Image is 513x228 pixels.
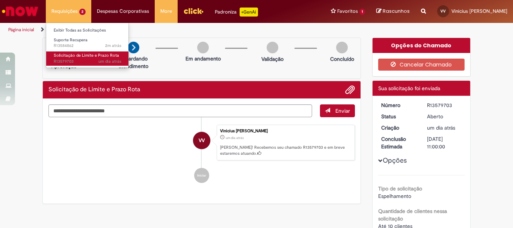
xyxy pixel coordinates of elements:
[345,85,355,95] button: Adicionar anexos
[8,27,34,33] a: Página inicial
[54,43,121,49] span: R13584862
[197,42,209,53] img: img-circle-grey.png
[183,5,204,17] img: click_logo_yellow_360x200.png
[261,55,284,63] p: Validação
[427,124,455,131] time: 30/09/2025 08:28:47
[160,8,172,15] span: More
[46,36,129,50] a: Aberto R13584862 : Suporte Recupera
[378,208,447,222] b: Quantidade de clientes nessa solicitação
[427,113,462,120] div: Aberto
[336,42,348,53] img: img-circle-grey.png
[378,185,422,192] b: Tipo de solicitação
[98,59,121,64] time: 30/09/2025 08:28:49
[376,135,422,150] dt: Conclusão Estimada
[48,86,140,93] h2: Solicitação de Limite e Prazo Rota Histórico de tíquete
[378,59,465,71] button: Cancelar Chamado
[199,131,205,149] span: VV
[220,145,351,156] p: [PERSON_NAME]! Recebemos seu chamado R13579703 e em breve estaremos atuando.
[427,124,462,131] div: 30/09/2025 08:28:47
[337,8,358,15] span: Favoritos
[320,104,355,117] button: Enviar
[51,8,78,15] span: Requisições
[79,9,86,15] span: 2
[376,124,422,131] dt: Criação
[98,59,121,64] span: um dia atrás
[427,124,455,131] span: um dia atrás
[46,26,129,35] a: Exibir Todas as Solicitações
[193,132,210,149] div: Vinicius Junio Viana
[48,104,312,117] textarea: Digite sua mensagem aqui...
[105,43,121,48] time: 01/10/2025 10:19:39
[376,113,422,120] dt: Status
[48,125,355,161] li: Vinicius Junio Viana
[215,8,258,17] div: Padroniza
[335,107,350,114] span: Enviar
[373,38,471,53] div: Opções do Chamado
[376,8,410,15] a: Rascunhos
[378,85,440,92] span: Sua solicitação foi enviada
[46,51,129,65] a: Aberto R13579703 : Solicitação de Limite e Prazo Rota
[378,193,411,199] span: Espelhamento
[330,55,354,63] p: Concluído
[105,43,121,48] span: 2m atrás
[441,9,446,14] span: VV
[115,55,152,70] p: Aguardando atendimento
[46,23,129,68] ul: Requisições
[48,117,355,191] ul: Histórico de tíquete
[128,42,139,53] img: arrow-next.png
[54,37,88,43] span: Suporte Recupera
[1,4,39,19] img: ServiceNow
[376,101,422,109] dt: Número
[226,136,244,140] span: um dia atrás
[97,8,149,15] span: Despesas Corporativas
[240,8,258,17] p: +GenAi
[427,101,462,109] div: R13579703
[359,9,365,15] span: 1
[54,59,121,65] span: R13579703
[6,23,336,37] ul: Trilhas de página
[267,42,278,53] img: img-circle-grey.png
[54,53,119,58] span: Solicitação de Limite e Prazo Rota
[186,55,221,62] p: Em andamento
[220,129,351,133] div: Vinicius [PERSON_NAME]
[383,8,410,15] span: Rascunhos
[451,8,507,14] span: Vinicius [PERSON_NAME]
[427,135,462,150] div: [DATE] 11:00:00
